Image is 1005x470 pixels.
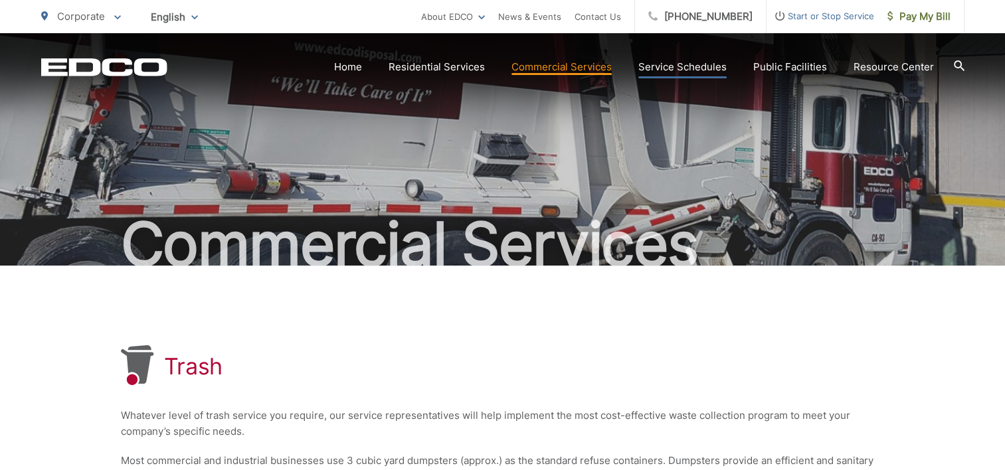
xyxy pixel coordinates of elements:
a: Service Schedules [638,59,727,75]
a: About EDCO [421,9,485,25]
span: Pay My Bill [887,9,951,25]
a: Home [334,59,362,75]
a: Residential Services [389,59,485,75]
a: Commercial Services [511,59,612,75]
a: Contact Us [575,9,621,25]
a: Public Facilities [753,59,827,75]
p: Whatever level of trash service you require, our service representatives will help implement the ... [121,408,885,439]
span: Corporate [57,10,105,23]
a: News & Events [498,9,561,25]
a: Resource Center [854,59,934,75]
h2: Commercial Services [41,211,964,277]
a: EDCD logo. Return to the homepage. [41,58,167,76]
h1: Trash [164,353,223,380]
span: English [141,5,208,29]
